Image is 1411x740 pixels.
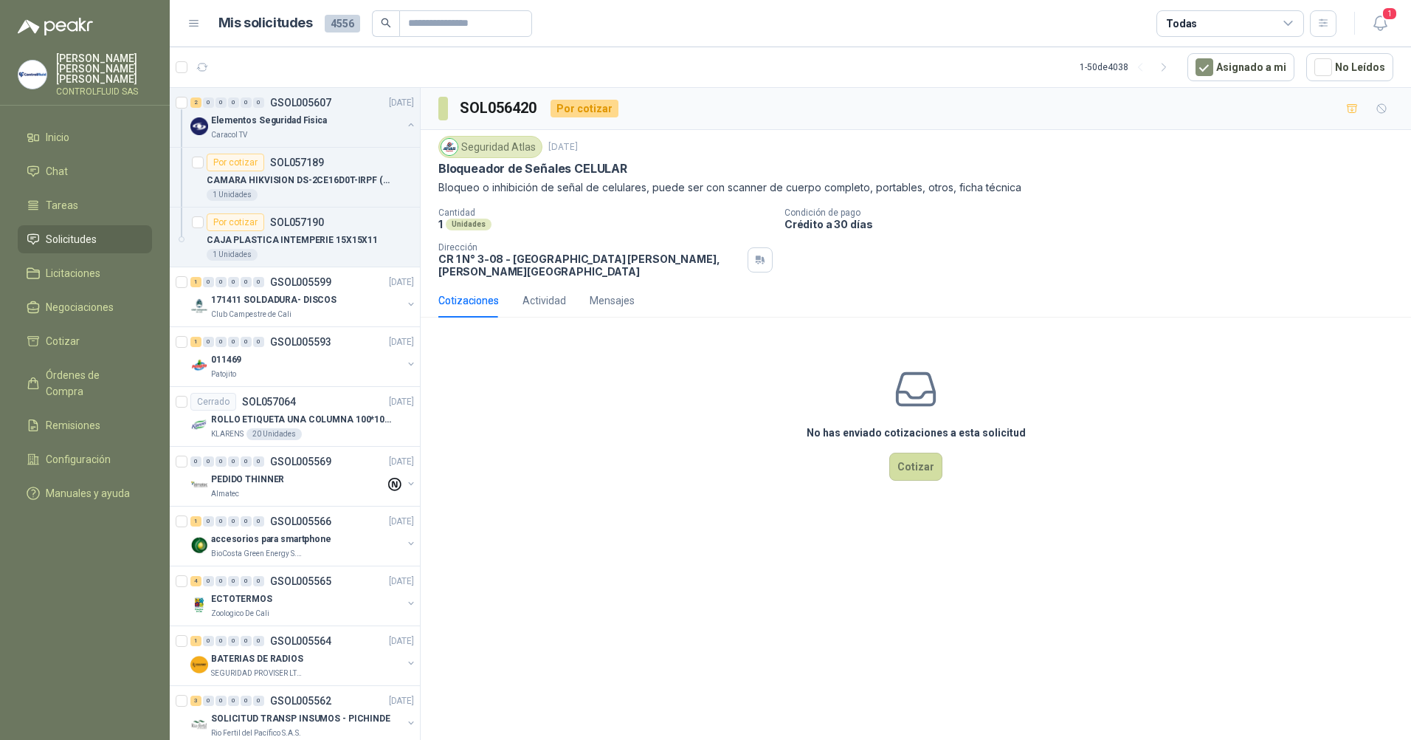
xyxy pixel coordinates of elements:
div: 0 [241,456,252,467]
img: Logo peakr [18,18,93,35]
img: Company Logo [190,536,208,554]
div: 0 [241,337,252,347]
div: 0 [215,636,227,646]
div: 0 [228,97,239,108]
a: 1 0 0 0 0 0 GSOL005564[DATE] Company LogoBATERIAS DE RADIOSSEGURIDAD PROVISER LTDA [190,632,417,679]
a: Negociaciones [18,293,152,321]
span: Configuración [46,451,111,467]
div: Actividad [522,292,566,309]
p: [DATE] [389,575,414,589]
div: 0 [228,277,239,287]
p: [DATE] [389,634,414,648]
div: 0 [241,636,252,646]
div: 0 [253,516,264,527]
div: 3 [190,696,201,706]
p: Patojito [211,369,236,380]
div: Cerrado [190,393,236,411]
div: 0 [203,516,214,527]
div: Por cotizar [551,100,618,117]
p: SOL057064 [242,397,296,407]
p: Club Campestre de Cali [211,309,291,321]
div: 0 [190,456,201,467]
a: 4 0 0 0 0 0 GSOL005565[DATE] Company LogoECTOTERMOSZoologico De Cali [190,572,417,620]
div: 0 [215,277,227,287]
div: 0 [203,277,214,287]
span: 4556 [325,15,360,32]
p: GSOL005599 [270,277,331,287]
span: Cotizar [46,333,80,349]
button: Asignado a mi [1187,53,1294,81]
p: GSOL005562 [270,696,331,706]
p: PEDIDO THINNER [211,473,284,487]
a: 1 0 0 0 0 0 GSOL005566[DATE] Company Logoaccesorios para smartphoneBioCosta Green Energy S.A.S [190,513,417,560]
span: Remisiones [46,417,100,434]
p: BATERIAS DE RADIOS [211,652,303,666]
p: GSOL005566 [270,516,331,527]
div: 20 Unidades [246,428,302,440]
button: Cotizar [889,453,942,481]
p: Cantidad [438,208,773,218]
div: 1 - 50 de 4038 [1080,55,1176,79]
p: SOL057190 [270,217,324,227]
img: Company Logo [18,61,46,89]
span: Tareas [46,197,78,213]
div: 0 [253,337,264,347]
div: Mensajes [590,292,635,309]
p: 1 [438,218,443,230]
span: search [381,18,391,28]
a: Órdenes de Compra [18,361,152,405]
img: Company Logo [190,357,208,374]
a: Remisiones [18,411,152,439]
p: Crédito a 30 días [784,218,1405,230]
div: 0 [228,516,239,527]
div: 0 [203,636,214,646]
p: accesorios para smartphone [211,532,331,547]
a: Cotizar [18,327,152,355]
div: 0 [203,456,214,467]
p: [DATE] [389,515,414,529]
a: 1 0 0 0 0 0 GSOL005599[DATE] Company Logo171411 SOLDADURA- DISCOSClub Campestre de Cali [190,273,417,321]
div: Unidades [446,219,491,230]
div: 0 [253,456,264,467]
div: 0 [215,516,227,527]
a: Manuales y ayuda [18,479,152,507]
p: [DATE] [389,335,414,349]
div: 0 [228,456,239,467]
img: Company Logo [190,716,208,733]
p: CAMARA HIKVISION DS-2CE16D0T-IRPF (2.8 mm) (C) HD 2MP [207,174,390,188]
p: CONTROLFLUID SAS [56,87,152,96]
p: Caracol TV [211,129,247,141]
span: Manuales y ayuda [46,485,130,501]
div: 1 [190,516,201,527]
div: Cotizaciones [438,292,499,309]
p: GSOL005564 [270,636,331,646]
p: SOLICITUD TRANSP INSUMOS - PICHINDE [211,712,390,726]
button: No Leídos [1306,53,1393,81]
p: [DATE] [389,694,414,708]
div: 0 [253,576,264,586]
a: Tareas [18,191,152,219]
div: 0 [253,277,264,287]
img: Company Logo [190,417,208,434]
div: 0 [203,337,214,347]
p: BioCosta Green Energy S.A.S [211,548,304,560]
div: 0 [203,97,214,108]
div: 0 [215,696,227,706]
div: 0 [215,456,227,467]
div: 0 [228,636,239,646]
p: GSOL005569 [270,456,331,467]
div: 0 [241,277,252,287]
div: 0 [241,576,252,586]
img: Company Logo [441,139,458,155]
p: Elementos Seguridad Fisica [211,114,327,128]
a: CerradoSOL057064[DATE] Company LogoROLLO ETIQUETA UNA COLUMNA 100*100*500unKLARENS20 Unidades [170,387,420,447]
div: 0 [241,97,252,108]
a: Inicio [18,123,152,151]
p: CR 1 N° 3-08 - [GEOGRAPHIC_DATA] [PERSON_NAME] , [PERSON_NAME][GEOGRAPHIC_DATA] [438,253,742,278]
a: Configuración [18,445,152,473]
p: [DATE] [389,96,414,110]
span: Inicio [46,129,69,145]
p: ECTOTERMOS [211,592,272,606]
a: 0 0 0 0 0 0 GSOL005569[DATE] Company LogoPEDIDO THINNERAlmatec [190,453,417,500]
img: Company Logo [190,297,208,315]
